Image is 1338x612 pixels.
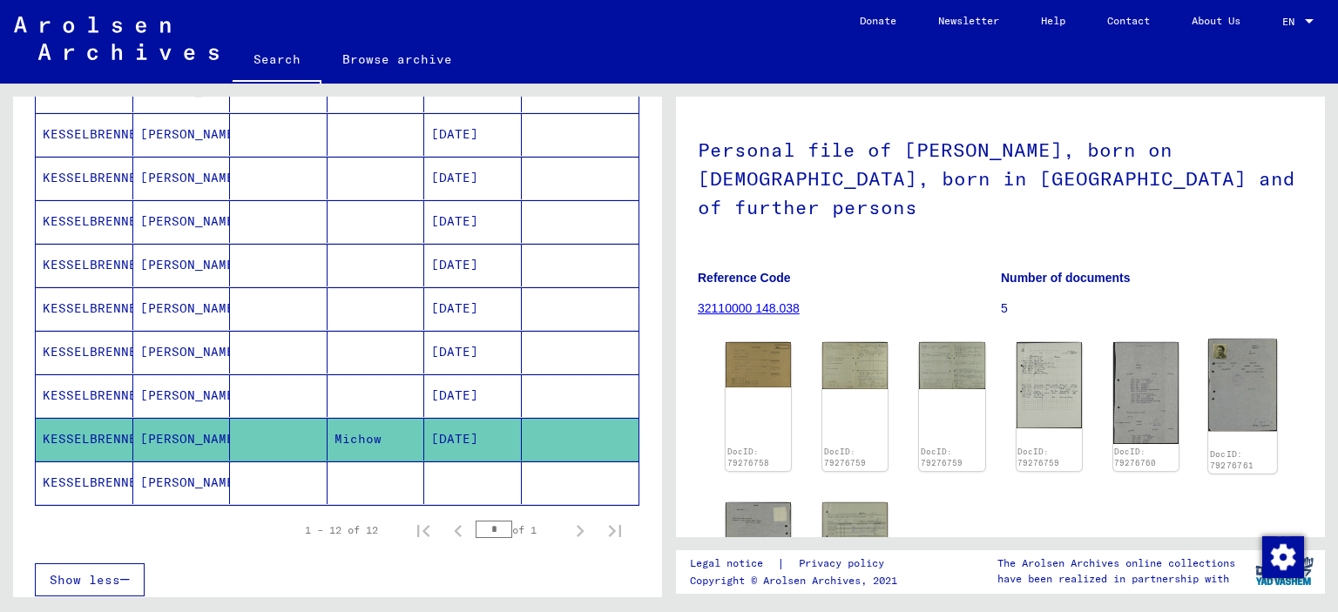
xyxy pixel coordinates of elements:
[133,461,231,504] mat-cell: [PERSON_NAME]
[785,555,905,573] a: Privacy policy
[824,447,866,468] a: DocID: 79276759
[36,157,133,199] mat-cell: KESSELBRENNER
[36,461,133,504] mat-cell: KESSELBRENNER
[822,502,888,549] img: 001.jpg
[133,113,231,156] mat-cell: [PERSON_NAME]
[36,200,133,243] mat-cell: KESSELBRENNER
[690,573,905,588] p: Copyright © Arolsen Archives, 2021
[698,271,791,285] b: Reference Code
[727,447,769,468] a: DocID: 79276758
[35,563,145,596] button: Show less
[698,301,800,315] a: 32110000 148.038
[424,374,522,417] mat-cell: [DATE]
[563,513,598,548] button: Next page
[36,331,133,373] mat-cell: KESSELBRENNER
[997,571,1235,587] p: have been realized in partnership with
[233,38,321,84] a: Search
[321,38,473,80] a: Browse archive
[133,200,231,243] mat-cell: [PERSON_NAME]
[424,331,522,373] mat-cell: [DATE]
[36,418,133,461] mat-cell: KESSELBRENNER
[36,287,133,330] mat-cell: KESSELBRENNER
[726,502,791,590] img: 002.jpg
[598,513,632,548] button: Last page
[133,331,231,373] mat-cell: [PERSON_NAME]
[1208,340,1277,432] img: 001.jpg
[133,287,231,330] mat-cell: [PERSON_NAME]
[1114,447,1156,468] a: DocID: 79276760
[36,374,133,417] mat-cell: KESSELBRENNER
[424,244,522,286] mat-cell: [DATE]
[424,113,522,156] mat-cell: [DATE]
[36,113,133,156] mat-cell: KESSELBRENNER
[698,110,1303,244] h1: Personal file of [PERSON_NAME], born on [DEMOGRAPHIC_DATA], born in [GEOGRAPHIC_DATA] and of furt...
[476,521,563,538] div: of 1
[1001,271,1131,285] b: Number of documents
[133,418,231,461] mat-cell: [PERSON_NAME]
[690,555,905,573] div: |
[133,244,231,286] mat-cell: [PERSON_NAME]
[424,157,522,199] mat-cell: [DATE]
[1113,342,1179,444] img: 001.jpg
[50,572,120,588] span: Show less
[1282,16,1301,28] span: EN
[133,374,231,417] mat-cell: [PERSON_NAME]
[1210,448,1254,471] a: DocID: 79276761
[822,342,888,389] img: 001.jpg
[424,287,522,330] mat-cell: [DATE]
[1017,447,1059,468] a: DocID: 79276759
[726,342,791,387] img: 001.jpg
[1262,536,1304,578] img: Change consent
[36,244,133,286] mat-cell: KESSELBRENNER
[1017,342,1082,428] img: 003.jpg
[328,418,425,461] mat-cell: Michow
[406,513,441,548] button: First page
[305,522,378,538] div: 1 – 12 of 12
[690,555,777,573] a: Legal notice
[919,342,984,389] img: 002.jpg
[14,17,219,60] img: Arolsen_neg.svg
[424,418,522,461] mat-cell: [DATE]
[424,200,522,243] mat-cell: [DATE]
[921,447,963,468] a: DocID: 79276759
[133,157,231,199] mat-cell: [PERSON_NAME]
[1252,549,1317,593] img: yv_logo.png
[441,513,476,548] button: Previous page
[1001,299,1303,318] p: 5
[997,555,1235,571] p: The Arolsen Archives online collections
